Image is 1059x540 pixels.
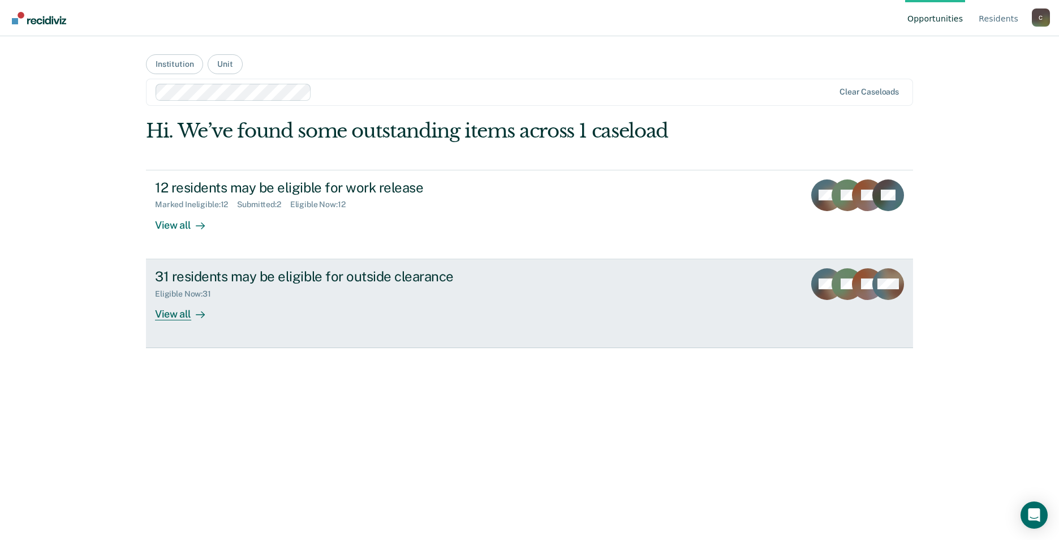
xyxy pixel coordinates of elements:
div: Submitted : 2 [237,200,290,209]
div: C [1032,8,1050,27]
a: 31 residents may be eligible for outside clearanceEligible Now:31View all [146,259,913,348]
div: View all [155,298,218,320]
div: View all [155,209,218,232]
div: Hi. We’ve found some outstanding items across 1 caseload [146,119,760,143]
a: 12 residents may be eligible for work releaseMarked Ineligible:12Submitted:2Eligible Now:12View all [146,170,913,259]
img: Recidiviz [12,12,66,24]
button: Institution [146,54,203,74]
button: Unit [208,54,242,74]
div: Clear caseloads [840,87,899,97]
div: 31 residents may be eligible for outside clearance [155,268,552,285]
div: Eligible Now : 12 [290,200,355,209]
div: Eligible Now : 31 [155,289,220,299]
div: 12 residents may be eligible for work release [155,179,552,196]
div: Open Intercom Messenger [1021,502,1048,529]
button: Profile dropdown button [1032,8,1050,27]
div: Marked Ineligible : 12 [155,200,237,209]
